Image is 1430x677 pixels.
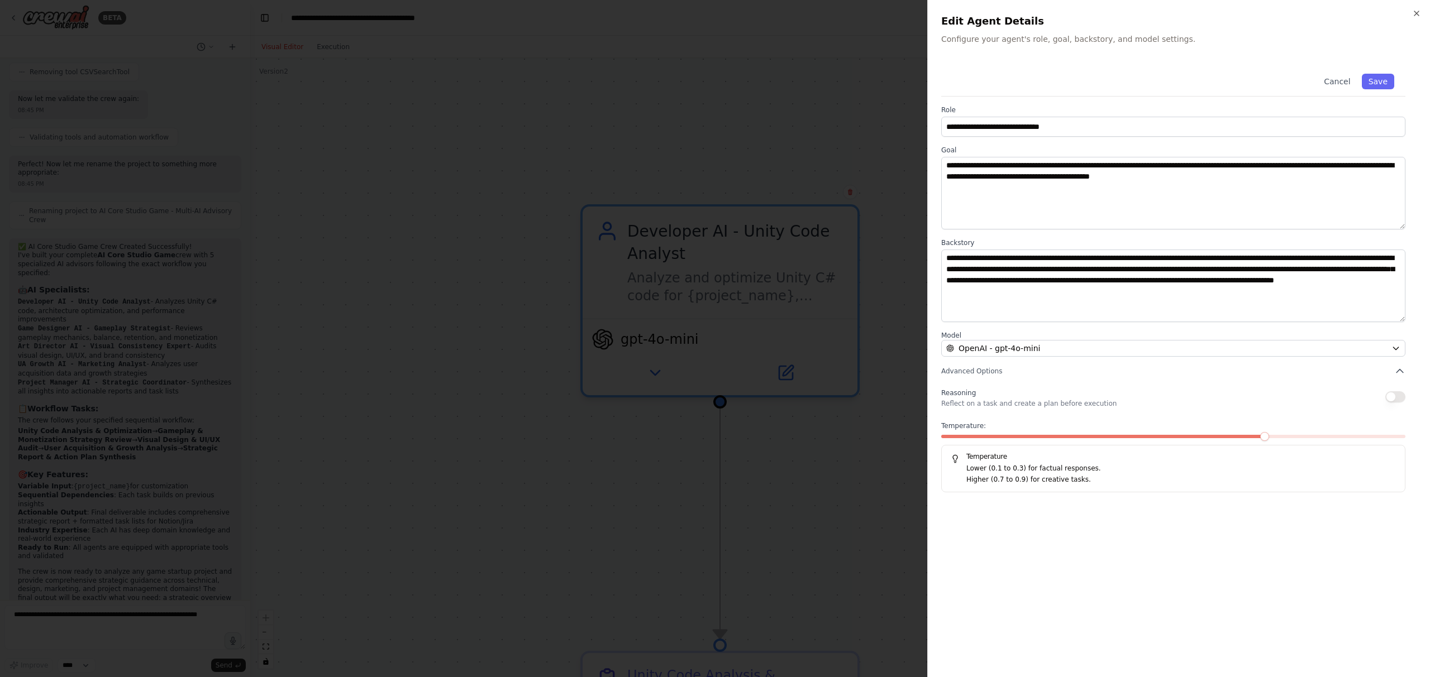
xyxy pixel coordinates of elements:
button: Advanced Options [941,366,1405,377]
button: Cancel [1317,74,1357,89]
p: Lower (0.1 to 0.3) for factual responses. [966,463,1396,474]
p: Configure your agent's role, goal, backstory, and model settings. [941,33,1417,45]
span: Reasoning [941,389,976,397]
p: Higher (0.7 to 0.9) for creative tasks. [966,474,1396,486]
button: OpenAI - gpt-4o-mini [941,340,1405,357]
h5: Temperature [951,452,1396,461]
span: OpenAI - gpt-4o-mini [959,343,1040,354]
span: Temperature: [941,421,986,430]
h2: Edit Agent Details [941,13,1417,29]
button: Save [1362,74,1394,89]
span: Advanced Options [941,367,1002,376]
p: Reflect on a task and create a plan before execution [941,399,1117,408]
label: Role [941,105,1405,114]
label: Backstory [941,238,1405,247]
label: Model [941,331,1405,340]
label: Goal [941,146,1405,155]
